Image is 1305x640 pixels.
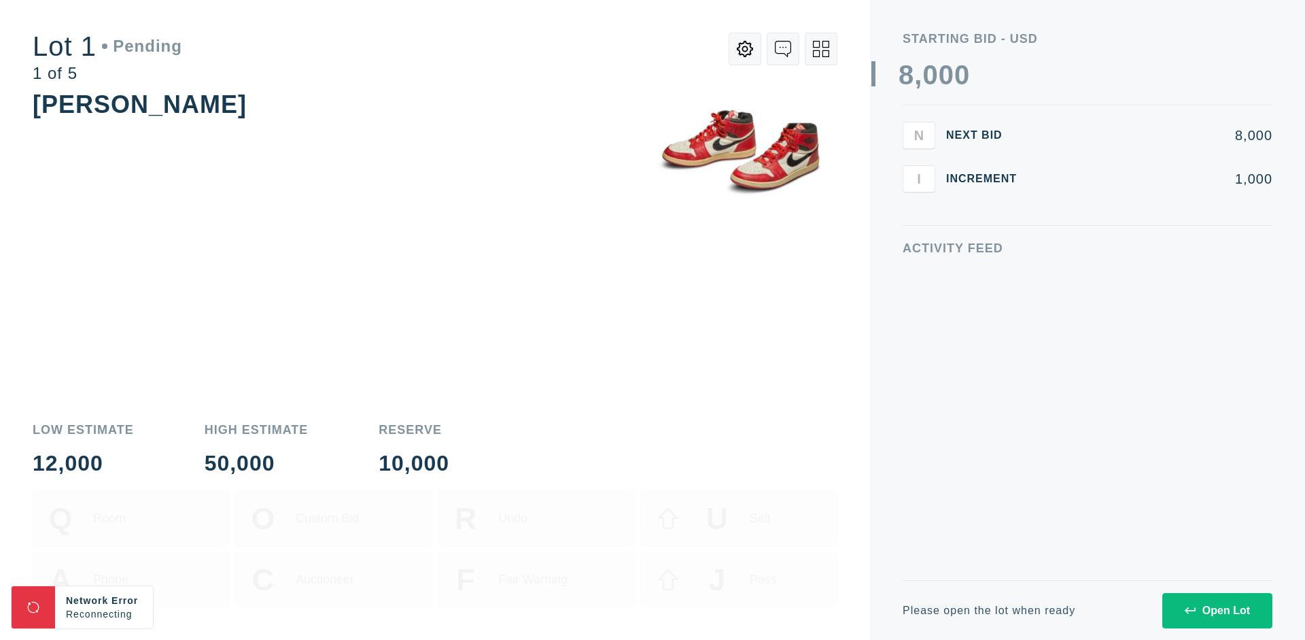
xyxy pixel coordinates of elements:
[1185,605,1250,617] div: Open Lot
[33,65,182,82] div: 1 of 5
[33,424,134,436] div: Low Estimate
[1162,593,1272,628] button: Open Lot
[922,61,938,88] div: 0
[954,61,970,88] div: 0
[946,173,1028,184] div: Increment
[66,594,142,607] div: Network Error
[66,607,142,621] div: Reconnecting
[379,424,449,436] div: Reserve
[1039,129,1272,142] div: 8,000
[946,130,1028,141] div: Next Bid
[33,452,134,474] div: 12,000
[903,605,1075,616] div: Please open the lot when ready
[899,61,914,88] div: 8
[205,424,309,436] div: High Estimate
[917,171,921,186] span: I
[1039,172,1272,186] div: 1,000
[33,90,247,118] div: [PERSON_NAME]
[914,127,924,143] span: N
[102,38,182,54] div: Pending
[939,61,954,88] div: 0
[379,452,449,474] div: 10,000
[205,452,309,474] div: 50,000
[914,61,922,333] div: ,
[903,122,935,149] button: N
[903,165,935,192] button: I
[903,33,1272,45] div: Starting Bid - USD
[33,33,182,60] div: Lot 1
[903,242,1272,254] div: Activity Feed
